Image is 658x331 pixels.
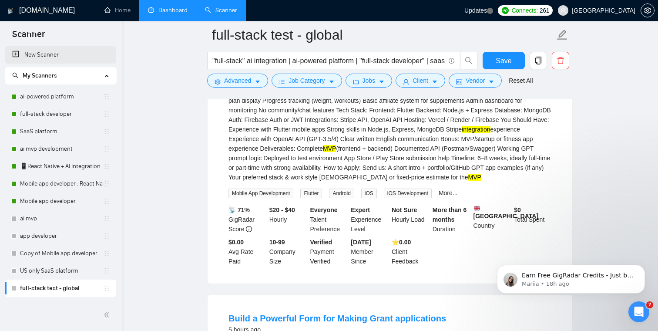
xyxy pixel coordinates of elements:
[439,189,458,196] a: More...
[272,74,342,88] button: barsJob Categorycaret-down
[392,206,417,213] b: Not Sure
[205,7,237,14] a: searchScanner
[104,311,112,319] span: double-left
[384,189,432,198] span: iOS Development
[468,174,481,181] mark: MVP
[641,3,655,17] button: setting
[329,78,335,85] span: caret-down
[12,72,57,79] span: My Scanners
[5,46,116,64] li: New Scanner
[212,24,555,46] input: Scanner name...
[12,72,18,78] span: search
[488,78,494,85] span: caret-down
[255,78,261,85] span: caret-down
[552,57,569,64] span: delete
[20,245,103,262] a: Copy of Mobile app developer
[20,88,103,105] a: ai-powered platform
[323,145,336,152] mark: MVP
[346,74,393,88] button: folderJobscaret-down
[641,7,655,14] a: setting
[20,175,103,193] a: Mobile app developer : React Native
[7,4,13,18] img: logo
[502,7,509,14] img: upwork-logo.png
[227,237,268,266] div: Avg Rate Paid
[148,7,188,14] a: dashboardDashboard
[20,140,103,158] a: ai mvp development
[309,205,349,234] div: Talent Preference
[228,189,293,198] span: Mobile App Development
[351,206,370,213] b: Expert
[103,128,110,135] span: holder
[212,55,445,66] input: Search Freelance Jobs...
[646,301,653,308] span: 7
[269,239,285,246] b: 10-99
[227,205,268,234] div: GigRadar Score
[628,301,649,322] iframe: Intercom live chat
[5,123,116,140] li: SaaS platform
[353,78,359,85] span: folder
[392,239,411,246] b: ⭐️ 0.00
[396,74,445,88] button: userClientcaret-down
[433,206,467,223] b: More than 6 months
[228,314,446,323] a: Build a Powerful Form for Making Grant applications
[460,52,477,69] button: search
[103,285,110,292] span: holder
[413,76,428,85] span: Client
[103,233,110,240] span: holder
[432,78,438,85] span: caret-down
[103,145,110,152] span: holder
[20,280,103,297] a: full-stack test - global
[228,239,244,246] b: $0.00
[103,180,110,187] span: holder
[449,58,454,64] span: info-circle
[269,206,295,213] b: $20 - $40
[5,140,116,158] li: ai mvp development
[12,46,109,64] a: New Scanner
[5,175,116,193] li: Mobile app developer : React Native
[310,206,338,213] b: Everyone
[103,111,110,118] span: holder
[496,55,511,66] span: Save
[464,7,487,14] span: Updates
[5,245,116,262] li: Copy of Mobile app developer
[509,76,533,85] a: Reset All
[473,205,539,220] b: [GEOGRAPHIC_DATA]
[20,158,103,175] a: 📱React Native + AI integration
[20,193,103,210] a: Mobile app developer
[431,205,472,234] div: Duration
[103,93,110,100] span: holder
[215,78,221,85] span: setting
[472,205,513,234] div: Country
[512,205,553,234] div: Total Spent
[5,280,116,297] li: full-stack test - global
[103,163,110,170] span: holder
[641,7,654,14] span: setting
[228,67,551,182] div: Full stack Developer for (6–8 Weeks) We're building a cross-platform fitness app and need a skill...
[289,76,325,85] span: Job Category
[20,227,103,245] a: app developer
[5,227,116,245] li: app developer
[103,215,110,222] span: holder
[300,189,322,198] span: Flutter
[351,239,371,246] b: [DATE]
[460,57,477,64] span: search
[5,105,116,123] li: full-stack developer
[103,267,110,274] span: holder
[449,74,502,88] button: idcardVendorcaret-down
[5,88,116,105] li: ai-powered platform
[207,74,268,88] button: settingAdvancedcaret-down
[379,78,385,85] span: caret-down
[557,29,568,41] span: edit
[5,28,52,46] span: Scanner
[279,78,285,85] span: bars
[23,72,57,79] span: My Scanners
[483,52,525,69] button: Save
[511,6,537,15] span: Connects:
[103,250,110,257] span: holder
[5,193,116,210] li: Mobile app developer
[5,262,116,280] li: US only SaaS platform
[20,105,103,123] a: full-stack developer
[103,198,110,205] span: holder
[484,247,658,307] iframe: Intercom notifications message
